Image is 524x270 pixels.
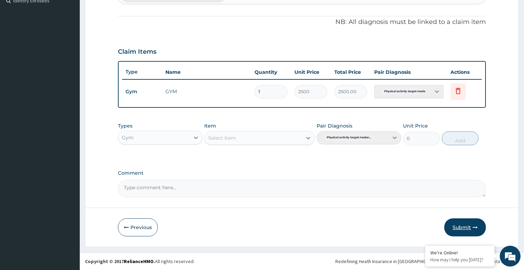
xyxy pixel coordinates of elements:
[331,65,371,79] th: Total Price
[122,85,162,98] td: Gym
[291,65,331,79] th: Unit Price
[371,65,447,79] th: Pair Diagnosis
[444,218,486,236] button: Submit
[208,134,236,141] div: Select Item
[118,218,158,236] button: Previous
[447,65,482,79] th: Actions
[162,65,251,79] th: Name
[85,258,155,264] strong: Copyright © 2017 .
[162,85,251,98] td: GYM
[40,87,96,157] span: We're online!
[124,258,154,264] a: RelianceHMO
[114,3,130,20] div: Minimize live chat window
[118,48,156,56] h3: Claim Items
[442,131,479,145] button: Add
[118,18,486,27] p: NB: All diagnosis must be linked to a claim item
[118,170,486,176] label: Comment
[204,122,216,129] label: Item
[13,35,28,52] img: d_794563401_company_1708531726252_794563401
[430,250,489,256] div: We're Online!
[3,189,132,214] textarea: Type your message and hit 'Enter'
[251,65,291,79] th: Quantity
[335,258,519,265] div: Redefining Heath Insurance in [GEOGRAPHIC_DATA] using Telemedicine and Data Science!
[80,252,524,270] footer: All rights reserved.
[430,257,489,263] p: How may I help you today?
[317,122,352,129] label: Pair Diagnosis
[403,122,428,129] label: Unit Price
[118,123,132,129] label: Types
[122,66,162,78] th: Type
[36,39,117,48] div: Chat with us now
[122,134,134,141] div: Gym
